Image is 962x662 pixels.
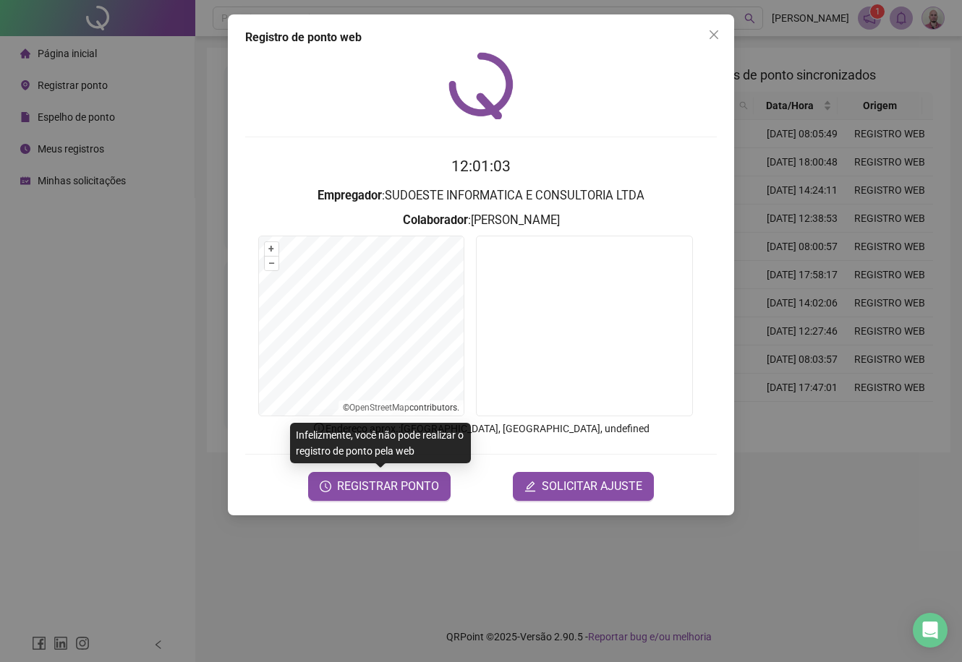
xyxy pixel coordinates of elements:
[403,213,468,227] strong: Colaborador
[245,421,717,437] p: Endereço aprox. : [GEOGRAPHIC_DATA], [GEOGRAPHIC_DATA], undefined
[312,421,325,434] span: info-circle
[308,472,451,501] button: REGISTRAR PONTO
[349,403,409,413] a: OpenStreetMap
[337,478,439,495] span: REGISTRAR PONTO
[542,478,642,495] span: SOLICITAR AJUSTE
[245,211,717,230] h3: : [PERSON_NAME]
[265,242,278,256] button: +
[451,158,511,175] time: 12:01:03
[913,613,948,648] div: Open Intercom Messenger
[245,29,717,46] div: Registro de ponto web
[343,403,459,413] li: © contributors.
[245,186,717,205] h3: : SUDOESTE INFORMATICA E CONSULTORIA LTDA
[318,189,382,202] strong: Empregador
[265,257,278,270] button: –
[320,481,331,492] span: clock-circle
[702,23,725,46] button: Close
[708,29,720,40] span: close
[524,481,536,492] span: edit
[290,423,471,463] div: Infelizmente, você não pode realizar o registro de ponto pela web
[448,52,514,119] img: QRPoint
[513,472,654,501] button: editSOLICITAR AJUSTE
